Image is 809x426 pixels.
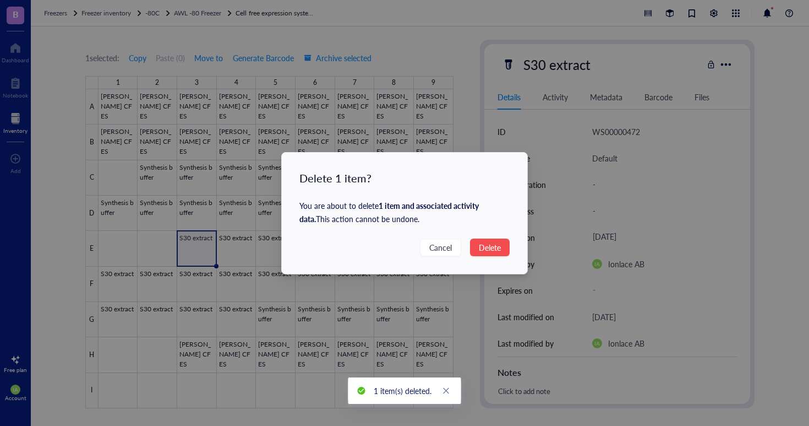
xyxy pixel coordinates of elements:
[299,200,479,224] strong: 1 item and associated activity data .
[420,239,461,256] button: Cancel
[479,241,501,254] span: Delete
[299,170,510,186] div: Delete 1 item?
[429,241,452,254] span: Cancel
[470,239,510,256] button: Delete
[374,385,431,397] div: 1 item(s) deleted.
[440,385,452,397] a: Close
[299,199,510,225] div: You are about to delete This action cannot be undone.
[442,387,450,395] span: close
